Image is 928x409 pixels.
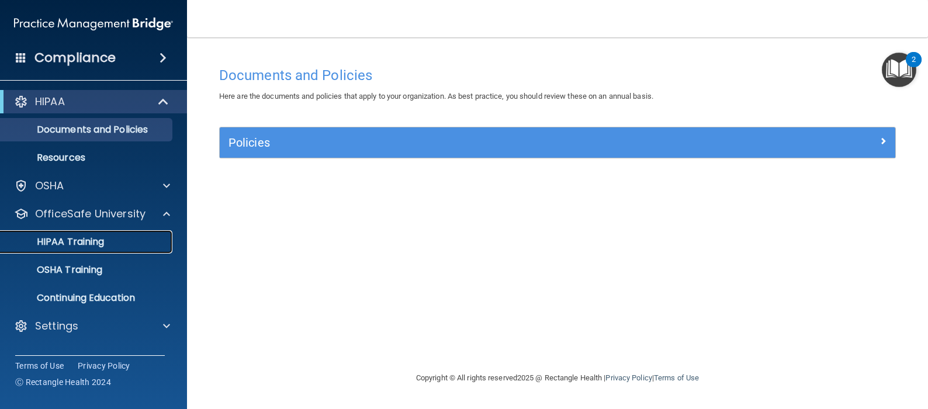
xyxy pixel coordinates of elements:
p: OSHA Training [8,264,102,276]
p: HIPAA [35,95,65,109]
p: HIPAA Training [8,236,104,248]
a: Terms of Use [654,373,699,382]
span: Ⓒ Rectangle Health 2024 [15,376,111,388]
p: Settings [35,319,78,333]
p: Documents and Policies [8,124,167,136]
a: Settings [14,319,170,333]
iframe: Drift Widget Chat Controller [726,348,914,395]
div: 2 [912,60,916,75]
h4: Compliance [34,50,116,66]
h4: Documents and Policies [219,68,896,83]
p: OSHA [35,179,64,193]
span: Here are the documents and policies that apply to your organization. As best practice, you should... [219,92,653,100]
a: Privacy Policy [78,360,130,372]
a: OfficeSafe University [14,207,170,221]
a: HIPAA [14,95,169,109]
a: Terms of Use [15,360,64,372]
button: Open Resource Center, 2 new notifications [882,53,916,87]
p: OfficeSafe University [35,207,146,221]
a: Policies [228,133,887,152]
img: PMB logo [14,12,173,36]
p: Continuing Education [8,292,167,304]
div: Copyright © All rights reserved 2025 @ Rectangle Health | | [344,359,771,397]
a: Privacy Policy [605,373,652,382]
h5: Policies [228,136,718,149]
a: OSHA [14,179,170,193]
p: Resources [8,152,167,164]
